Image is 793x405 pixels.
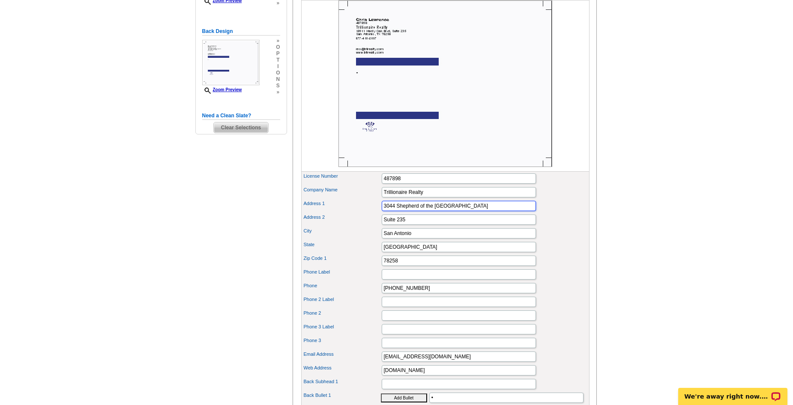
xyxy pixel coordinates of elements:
[304,241,381,248] label: State
[304,337,381,344] label: Phone 3
[202,87,242,92] a: Zoom Preview
[276,76,280,83] span: n
[276,63,280,70] span: i
[304,268,381,276] label: Phone Label
[338,0,552,167] img: Z18873501_00001_2.jpg
[276,57,280,63] span: t
[202,27,280,36] h5: Back Design
[276,83,280,89] span: s
[304,173,381,180] label: License Number
[304,351,381,358] label: Email Address
[276,89,280,95] span: »
[304,310,381,317] label: Phone 2
[304,296,381,303] label: Phone 2 Label
[304,186,381,194] label: Company Name
[304,227,381,235] label: City
[304,255,381,262] label: Zip Code 1
[276,70,280,76] span: o
[276,38,280,44] span: »
[304,282,381,289] label: Phone
[276,51,280,57] span: p
[276,44,280,51] span: o
[304,214,381,221] label: Address 2
[304,323,381,331] label: Phone 3 Label
[202,112,280,120] h5: Need a Clean Slate?
[304,378,381,385] label: Back Subhead 1
[304,364,381,372] label: Web Address
[304,200,381,207] label: Address 1
[214,122,268,133] span: Clear Selections
[673,378,793,405] iframe: LiveChat chat widget
[381,393,427,402] button: Add Bullet
[202,40,260,85] img: Z18873501_00001_2.jpg
[304,392,381,399] label: Back Bullet 1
